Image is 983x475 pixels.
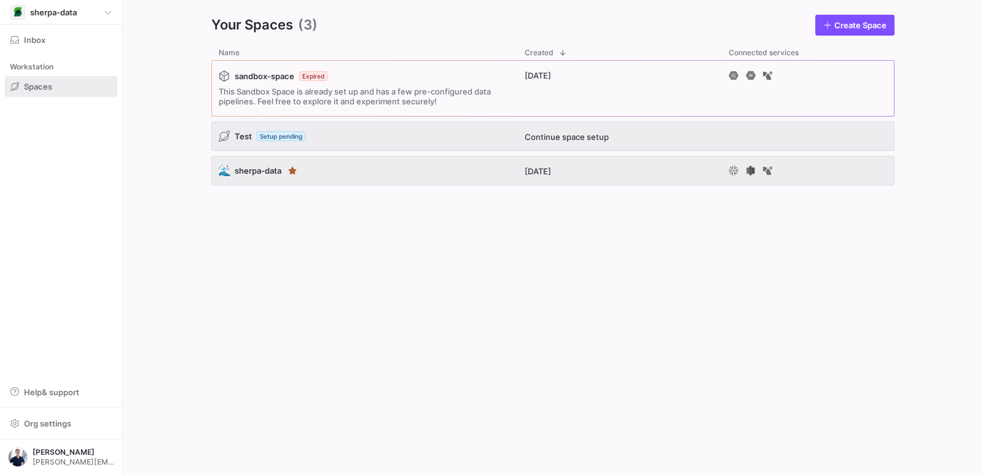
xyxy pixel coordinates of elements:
[5,382,117,403] button: Help& support
[5,58,117,76] div: Workstation
[5,76,117,97] a: Spaces
[24,35,45,45] span: Inbox
[211,60,895,122] div: Press SPACE to select this row.
[24,387,79,397] span: Help & support
[5,413,117,434] button: Org settings
[219,87,510,106] span: This Sandbox Space is already set up and has a few pre-configured data pipelines. Feel free to ex...
[235,131,252,141] span: Test
[525,71,551,80] span: [DATE]
[298,15,318,36] span: (3)
[5,29,117,50] button: Inbox
[834,20,887,30] span: Create Space
[5,420,117,430] a: Org settings
[299,71,327,81] span: Expired
[211,15,293,36] span: Your Spaces
[30,7,77,17] span: sherpa-data
[219,48,240,57] span: Name
[525,132,609,142] span: Continue space setup
[24,419,71,428] span: Org settings
[815,15,895,36] a: Create Space
[219,165,230,176] span: 🌊
[257,131,305,141] span: Setup pending
[12,6,24,18] img: https://storage.googleapis.com/y42-prod-data-exchange/images/8zH7NGsoioThIsGoE9TeuKf062YnnTrmQ10g...
[24,82,52,91] span: Spaces
[525,166,551,176] span: [DATE]
[235,71,294,81] span: sandbox-space
[235,166,281,176] span: sherpa-data
[525,48,554,57] span: Created
[211,122,895,156] div: Press SPACE to select this row.
[8,447,28,467] img: https://storage.googleapis.com/y42-prod-data-exchange/images/Zw5nrXaob3ONa4BScmSjND9Lv23l9CySrx8m...
[5,444,117,470] button: https://storage.googleapis.com/y42-prod-data-exchange/images/Zw5nrXaob3ONa4BScmSjND9Lv23l9CySrx8m...
[729,48,799,57] span: Connected services
[33,448,114,457] span: [PERSON_NAME]
[211,156,895,190] div: Press SPACE to select this row.
[33,458,114,466] span: [PERSON_NAME][EMAIL_ADDRESS][DOMAIN_NAME]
